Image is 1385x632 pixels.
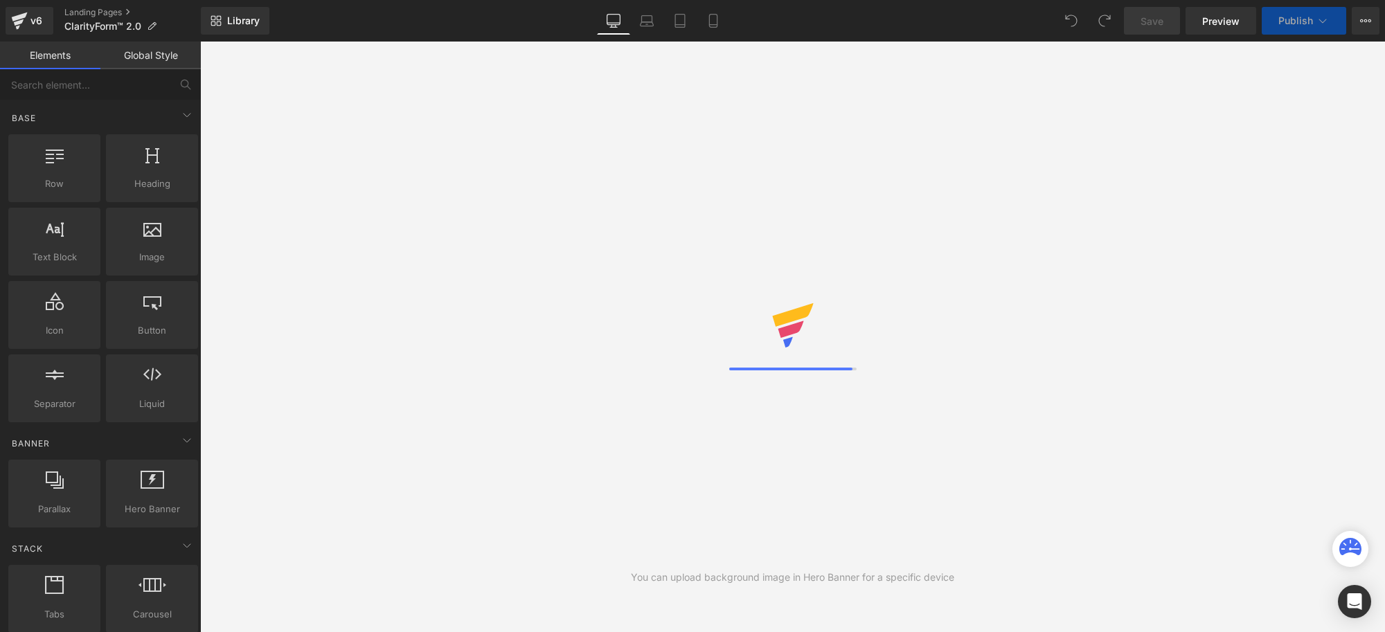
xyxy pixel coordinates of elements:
button: More [1352,7,1379,35]
span: Heading [110,177,194,191]
span: Button [110,323,194,338]
span: Icon [12,323,96,338]
a: Tablet [663,7,697,35]
a: v6 [6,7,53,35]
button: Redo [1091,7,1118,35]
a: New Library [201,7,269,35]
span: Base [10,111,37,125]
span: Carousel [110,607,194,622]
span: Liquid [110,397,194,411]
span: Preview [1202,14,1240,28]
div: You can upload background image in Hero Banner for a specific device [631,570,954,585]
span: Library [227,15,260,27]
span: Banner [10,437,51,450]
a: Global Style [100,42,201,69]
span: Row [12,177,96,191]
span: Stack [10,542,44,555]
span: Hero Banner [110,502,194,516]
a: Desktop [597,7,630,35]
span: Tabs [12,607,96,622]
a: Mobile [697,7,730,35]
a: Landing Pages [64,7,201,18]
span: Publish [1278,15,1313,26]
span: Save [1141,14,1163,28]
button: Publish [1262,7,1346,35]
a: Laptop [630,7,663,35]
span: Parallax [12,502,96,516]
div: Open Intercom Messenger [1338,585,1371,618]
span: Image [110,250,194,264]
span: Separator [12,397,96,411]
a: Preview [1186,7,1256,35]
span: ClarityForm™ 2.0 [64,21,141,32]
div: v6 [28,12,45,30]
span: Text Block [12,250,96,264]
button: Undo [1057,7,1085,35]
